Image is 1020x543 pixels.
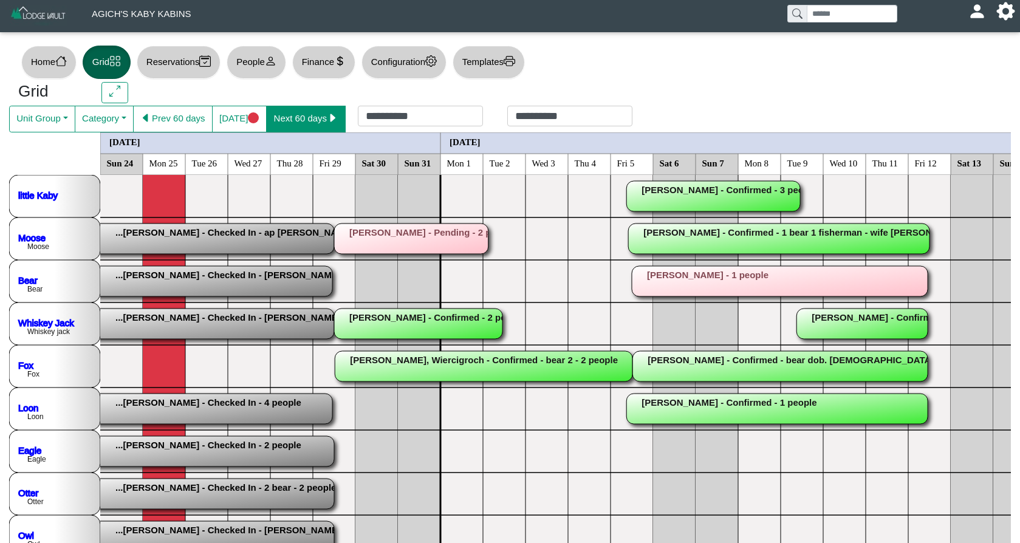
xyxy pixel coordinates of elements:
[745,158,769,168] text: Mon 8
[27,412,44,421] text: Loon
[149,158,178,168] text: Mon 25
[18,190,58,200] a: little Kaby
[27,497,44,506] text: Otter
[75,106,134,132] button: Category
[334,55,346,67] svg: currency dollar
[450,137,481,146] text: [DATE]
[27,370,39,378] text: Fox
[107,158,134,168] text: Sun 24
[18,275,38,285] a: Bear
[109,86,121,97] svg: arrows angle expand
[248,112,259,124] svg: circle fill
[830,158,858,168] text: Wed 10
[915,158,937,168] text: Fri 12
[362,158,386,168] text: Sat 30
[199,55,211,67] svg: calendar2 check
[18,232,46,242] a: Moose
[447,158,471,168] text: Mon 1
[234,158,262,168] text: Wed 27
[18,445,41,455] a: Eagle
[405,158,431,168] text: Sun 31
[292,46,355,79] button: Financecurrency dollar
[140,112,152,124] svg: caret left fill
[617,158,635,168] text: Fri 5
[18,402,38,412] a: Loon
[358,106,483,126] input: Check in
[109,55,121,67] svg: grid
[137,46,221,79] button: Reservationscalendar2 check
[575,158,597,168] text: Thu 4
[18,317,74,327] a: Whiskey Jack
[490,158,510,168] text: Tue 2
[702,158,725,168] text: Sun 7
[361,46,447,79] button: Configurationgear
[27,455,46,463] text: Eagle
[18,82,83,101] h3: Grid
[18,530,34,540] a: Owl
[55,55,67,67] svg: house
[27,242,49,251] text: Moose
[872,158,898,168] text: Thu 11
[532,158,555,168] text: Wed 3
[1001,7,1010,16] svg: gear fill
[266,106,346,132] button: Next 60 dayscaret right fill
[504,55,515,67] svg: printer
[973,7,982,16] svg: person fill
[18,487,38,497] a: Otter
[660,158,680,168] text: Sat 6
[327,112,338,124] svg: caret right fill
[27,327,70,336] text: Whiskey jack
[265,55,276,67] svg: person
[787,158,808,168] text: Tue 9
[27,285,43,293] text: Bear
[101,82,128,104] button: arrows angle expand
[109,137,140,146] text: [DATE]
[192,158,217,168] text: Tue 26
[792,9,802,18] svg: search
[227,46,286,79] button: Peopleperson
[133,106,213,132] button: caret left fillPrev 60 days
[453,46,525,79] button: Templatesprinter
[83,46,131,79] button: Gridgrid
[9,106,75,132] button: Unit Group
[425,55,437,67] svg: gear
[212,106,267,132] button: [DATE]circle fill
[18,360,34,370] a: Fox
[10,5,67,26] img: Z
[277,158,303,168] text: Thu 28
[507,106,632,126] input: Check out
[957,158,982,168] text: Sat 13
[21,46,77,79] button: Homehouse
[320,158,341,168] text: Fri 29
